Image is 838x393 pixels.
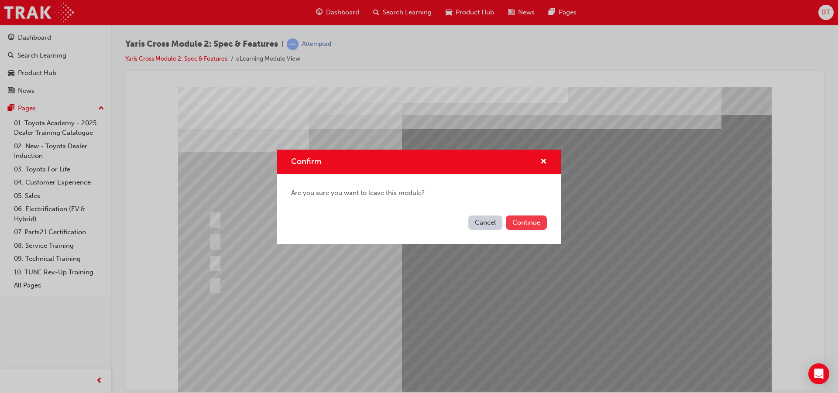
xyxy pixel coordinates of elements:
span: cross-icon [540,158,547,166]
button: cross-icon [540,157,547,167]
div: Confirm [277,150,561,244]
div: Open Intercom Messenger [808,363,829,384]
button: Cancel [468,215,502,230]
span: Confirm [291,157,321,166]
div: Are you sure you want to leave this module? [277,174,561,212]
button: Continue [506,215,547,230]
